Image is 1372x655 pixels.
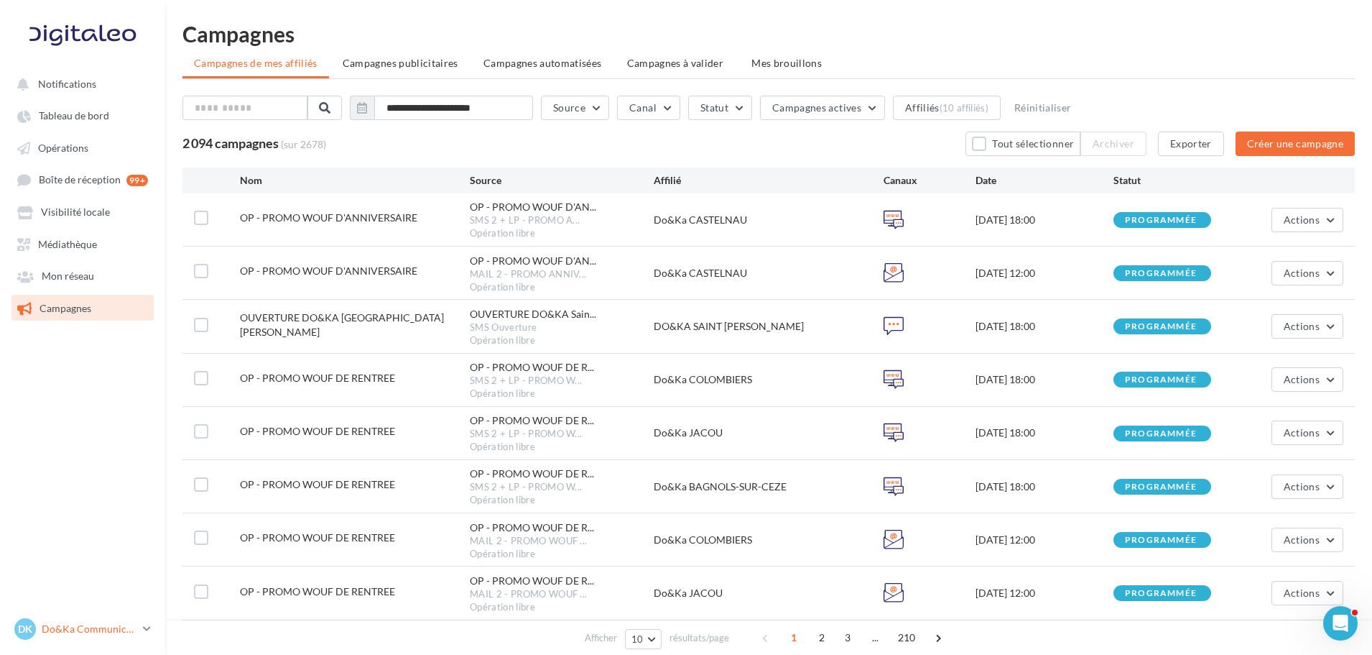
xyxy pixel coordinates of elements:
[892,626,922,649] span: 210
[240,425,395,437] span: OP - PROMO WOUF DE RENTREE
[470,281,654,294] div: Opération libre
[9,295,157,321] a: Campagnes
[975,533,1113,547] div: [DATE] 12:00
[38,142,88,154] span: Opérations
[688,96,752,120] button: Statut
[1271,475,1343,499] button: Actions
[281,138,326,150] span: (sur 2678)
[975,426,1113,440] div: [DATE] 18:00
[1284,480,1320,493] span: Actions
[617,96,680,120] button: Canal
[1284,426,1320,439] span: Actions
[1284,373,1320,385] span: Actions
[470,481,582,494] span: SMS 2 + LP - PROMO W...
[470,268,586,281] span: MAIL 2 - PROMO ANNIV...
[470,441,654,454] div: Opération libre
[1271,421,1343,445] button: Actions
[631,633,644,645] span: 10
[836,626,859,649] span: 3
[1271,581,1343,605] button: Actions
[40,302,91,314] span: Campagnes
[654,586,884,600] div: Do&Ka JACOU
[654,266,884,280] div: Do&Ka CASTELNAU
[470,321,654,334] div: SMS Ouverture
[625,629,662,649] button: 10
[975,266,1113,280] div: [DATE] 12:00
[1125,536,1197,545] div: programmée
[893,96,1001,120] button: Affiliés(10 affiliés)
[772,101,861,114] span: Campagnes actives
[470,428,582,441] span: SMS 2 + LP - PROMO W...
[654,533,884,547] div: Do&Ka COLOMBIERS
[1125,375,1197,385] div: programmée
[470,360,594,375] span: OP - PROMO WOUF DE R...
[470,200,596,214] span: OP - PROMO WOUF D'AN...
[654,426,884,440] div: Do&Ka JACOU
[975,586,1113,600] div: [DATE] 12:00
[240,585,395,597] span: OP - PROMO WOUF DE RENTREE
[39,110,109,122] span: Tableau de bord
[975,173,1113,188] div: Date
[975,319,1113,334] div: [DATE] 18:00
[1323,606,1358,641] iframe: Intercom live chat
[1271,314,1343,339] button: Actions
[782,626,805,649] span: 1
[470,173,654,188] div: Source
[470,375,582,388] span: SMS 2 + LP - PROMO W...
[240,173,470,188] div: Nom
[470,535,587,548] span: MAIL 2 - PROMO WOUF ...
[126,175,148,186] div: 99+
[470,588,587,601] span: MAIL 2 - PROMO WOUF ...
[1284,267,1320,279] span: Actions
[470,548,654,561] div: Opération libre
[39,174,121,186] span: Boîte de réception
[42,622,137,636] p: Do&Ka Communication
[182,23,1355,45] h1: Campagnes
[18,622,32,636] span: DK
[11,615,154,643] a: DK Do&Ka Communication
[470,254,596,268] span: OP - PROMO WOUF D'AN...
[240,372,395,384] span: OP - PROMO WOUF DE RENTREE
[470,214,580,227] span: SMS 2 + LP - PROMO A...
[240,265,417,277] span: OP - PROMO WOUF D'ANNIVERSAIRE
[470,521,594,535] span: OP - PROMO WOUF DE R...
[1125,216,1197,225] div: programmée
[975,372,1113,387] div: [DATE] 18:00
[1080,132,1146,156] button: Archiver
[1236,132,1355,156] button: Créer une campagne
[975,480,1113,494] div: [DATE] 18:00
[483,57,602,69] span: Campagnes automatisées
[751,57,822,69] span: Mes brouillons
[654,372,884,387] div: Do&Ka COLOMBIERS
[470,388,654,400] div: Opération libre
[9,102,157,128] a: Tableau de bord
[9,70,151,96] button: Notifications
[1125,269,1197,278] div: programmée
[884,173,975,188] div: Canaux
[864,626,887,649] span: ...
[470,307,596,321] span: OUVERTURE DO&KA Sain...
[42,270,94,283] span: Mon réseau
[1009,99,1077,116] button: Réinitialiser
[182,135,279,151] span: 2 094 campagnes
[41,206,110,219] span: Visibilité locale
[1284,214,1320,226] span: Actions
[669,631,729,645] span: résultats/page
[810,626,833,649] span: 2
[9,198,157,224] a: Visibilité locale
[975,213,1113,227] div: [DATE] 18:00
[940,102,988,114] div: (10 affiliés)
[9,231,157,257] a: Médiathèque
[240,211,417,224] span: OP - PROMO WOUF D'ANNIVERSAIRE
[1271,528,1343,552] button: Actions
[1125,322,1197,331] div: programmée
[240,478,395,490] span: OP - PROMO WOUF DE RENTREE
[1125,589,1197,598] div: programmée
[38,78,96,90] span: Notifications
[585,631,617,645] span: Afficher
[654,480,884,494] div: Do&Ka BAGNOLS-SUR-CEZE
[654,173,884,188] div: Affilié
[9,166,157,193] a: Boîte de réception 99+
[240,311,444,338] span: OUVERTURE DO&KA Saint-Jean-de-Luz
[965,132,1080,156] button: Tout sélectionner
